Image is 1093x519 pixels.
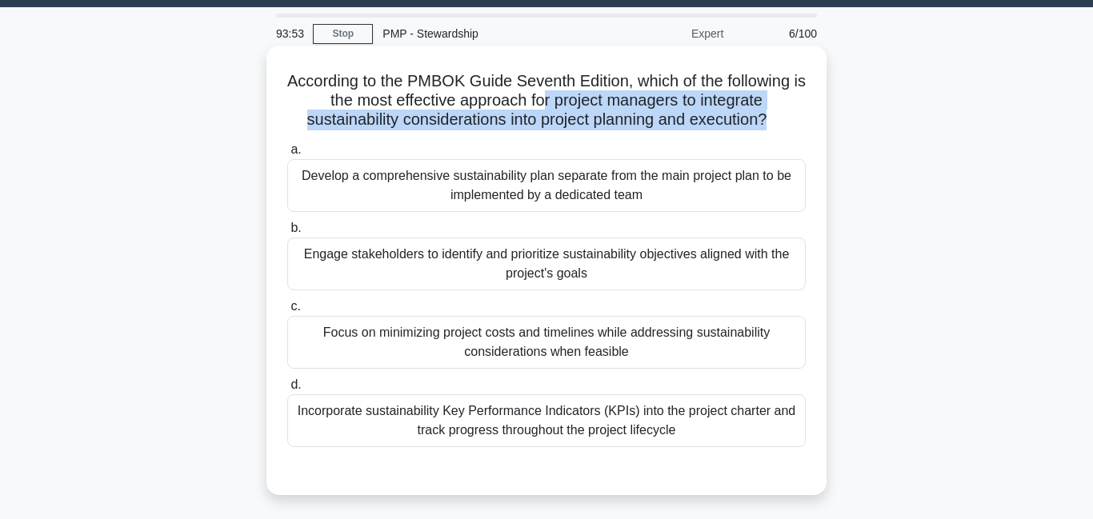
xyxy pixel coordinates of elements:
div: 93:53 [266,18,313,50]
span: c. [290,299,300,313]
a: Stop [313,24,373,44]
div: Incorporate sustainability Key Performance Indicators (KPIs) into the project charter and track p... [287,394,806,447]
div: Expert [593,18,733,50]
div: Develop a comprehensive sustainability plan separate from the main project plan to be implemented... [287,159,806,212]
span: a. [290,142,301,156]
div: Focus on minimizing project costs and timelines while addressing sustainability considerations wh... [287,316,806,369]
div: PMP - Stewardship [373,18,593,50]
div: Engage stakeholders to identify and prioritize sustainability objectives aligned with the project... [287,238,806,290]
span: d. [290,377,301,391]
div: 6/100 [733,18,827,50]
span: b. [290,221,301,234]
h5: According to the PMBOK Guide Seventh Edition, which of the following is the most effective approa... [286,71,807,130]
